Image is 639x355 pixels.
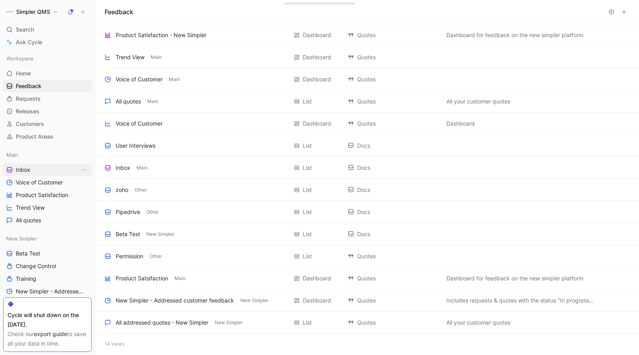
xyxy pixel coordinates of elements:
[174,274,186,282] span: Main
[95,289,639,312] div: New Simpler - Addressed customer feedbackNew SimplerDashboard QuotesIncludes requests & quotes wi...
[303,207,312,217] div: List
[173,275,187,282] button: Main
[7,329,87,348] div: Check our to save all your data in time.
[95,245,639,267] div: PermissionOtherList QuotesView actions
[303,185,312,195] div: List
[3,118,92,130] a: Customers
[135,164,149,171] button: Main
[3,53,92,64] div: Workspace
[445,318,512,327] button: All your customer quotes
[116,229,140,239] div: Beta Test
[303,318,312,327] div: List
[116,207,140,217] div: Pipedrive
[3,248,92,259] a: Beta Test
[3,6,60,17] button: Simpler QMSSimpler QMS
[105,7,133,17] h1: Feedback
[446,296,596,305] span: Includes requests & quotes with the status "In progress", "Shipped", "Loop Closed"
[16,69,31,77] span: Home
[95,135,639,157] div: User InterviewsList DocsView actions
[146,208,159,216] span: Other
[16,262,56,270] span: Change Control
[145,208,160,216] button: Other
[116,185,128,195] div: zoho
[95,157,639,179] div: InboxMainList DocsView actions
[116,30,206,40] div: Product Satisfaction - New Simpler
[446,274,583,283] span: Dashboard for feedback on the new simpler platform
[303,296,331,305] div: Dashboard
[16,250,40,257] span: Beta Test
[95,312,639,334] div: All addressed quotes - New SimplerNew SimplerList QuotesAll your customer quotesView actions
[16,107,39,115] span: Releases
[348,97,438,106] div: Quotes
[16,95,41,103] span: Requests
[303,75,331,84] div: Dashboard
[116,274,168,283] div: Product Satisfaction
[348,53,438,62] div: Quotes
[446,119,475,128] span: Dashboard
[116,163,130,173] div: Inbox
[348,75,438,84] div: Quotes
[95,179,639,201] div: zohoOtherList DocsView actions
[240,297,268,304] span: New Simpler
[3,105,92,117] a: Releases
[303,30,331,40] div: Dashboard
[116,252,143,261] div: Permission
[137,164,148,172] span: Main
[16,38,42,47] span: Ask Cycle
[446,318,510,327] span: All your customer quotes
[3,202,92,214] a: Trend View
[116,296,234,305] div: New Simpler - Addressed customer feedback
[3,164,92,176] a: InboxView actions
[303,252,312,261] div: List
[116,318,208,327] div: All addressed quotes - New Simpler
[149,54,163,61] button: Main
[3,286,92,297] a: New Simpler - Addressed customer feedback
[116,97,141,106] div: All quotes
[16,216,41,224] span: All quotes
[303,141,312,150] div: List
[445,296,598,305] button: Includes requests & quotes with the status "In progress", "Shipped", "Loop Closed"
[16,287,84,295] span: New Simpler - Addressed customer feedback
[95,24,639,46] div: Product Satisfaction - New SimplerDashboard QuotesDashboard for feedback on the new simpler platf...
[135,186,147,194] span: Other
[348,229,438,239] div: Docs
[3,149,92,226] div: MainInboxView actionsVoice of CustomerProduct SatisfactionTrend ViewAll quotes
[145,231,176,238] button: New Simpler
[303,97,312,106] div: List
[303,163,312,173] div: List
[150,252,162,260] span: Other
[16,120,44,128] span: Customers
[6,151,18,159] span: Main
[116,119,163,128] div: Voice of Customer
[239,297,270,304] button: New Simpler
[445,119,476,128] button: Dashboard
[147,98,158,105] span: Main
[116,141,156,150] div: User Interviews
[348,163,438,173] div: Docs
[3,36,92,48] a: Ask Cycle
[303,274,331,283] div: Dashboard
[3,233,92,244] div: New Simpler
[151,53,162,61] span: Main
[348,119,438,128] div: Quotes
[81,166,88,174] button: View actions
[167,76,182,83] button: Main
[3,68,92,79] a: Home
[95,201,639,223] div: PipedriveOtherList DocsView actions
[3,214,92,226] a: All quotes
[34,331,67,337] a: export guide
[348,30,438,40] div: Quotes
[3,80,92,92] a: Feedback
[348,207,438,217] div: Docs
[446,30,583,40] span: Dashboard for feedback on the new simpler platform
[95,68,639,90] div: Voice of CustomerMainDashboard QuotesView actions
[445,97,512,106] button: All your customer quotes
[3,233,92,323] div: New SimplerBeta TestChange ControlTrainingNew Simpler - Addressed customer feedbackAll addressed ...
[3,93,92,105] a: Requests
[16,275,36,283] span: Training
[3,260,92,272] a: Change Control
[146,230,174,238] span: New Simpler
[348,185,438,195] div: Docs
[5,8,13,16] img: Simpler QMS
[95,223,639,245] div: Beta TestNew SimplerList DocsView actions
